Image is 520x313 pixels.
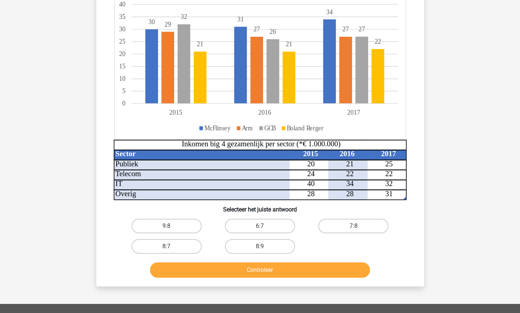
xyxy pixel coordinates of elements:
tspan: Telecom [115,170,141,178]
tspan: Sector [115,150,136,158]
tspan: 15 [119,63,125,70]
tspan: 34 [326,8,332,16]
label: 9:8 [132,219,202,233]
tspan: Overig [115,190,136,198]
tspan: 25 [119,38,125,45]
tspan: 2015 [303,150,318,158]
tspan: 20 [119,50,125,58]
tspan: 2727 [253,25,348,33]
tspan: 25 [385,160,393,168]
tspan: 21 [346,160,354,168]
button: Controleer [150,262,370,278]
tspan: 31 [385,190,393,198]
tspan: Inkomen big 4 gezamenlijk per sector (*€ 1.000.000) [182,140,340,148]
tspan: 32 [181,13,187,21]
tspan: 22 [346,170,354,178]
tspan: 30 [119,25,125,33]
tspan: 35 [119,13,125,21]
tspan: 5 [122,87,125,95]
tspan: IT [115,180,122,188]
tspan: 26 [270,28,276,35]
tspan: 20 [307,160,315,168]
tspan: 0 [122,100,125,107]
tspan: Arm [242,124,253,132]
tspan: 10 [119,75,125,83]
tspan: 30 [148,18,155,25]
tspan: 22 [375,38,381,45]
tspan: 2016 [339,150,354,158]
tspan: 24 [307,170,315,178]
tspan: 27 [358,25,365,33]
tspan: 22 [385,170,393,178]
tspan: 28 [307,190,315,198]
label: 8:9 [225,239,295,254]
tspan: Boland Rerger [287,124,323,132]
tspan: 28 [346,190,354,198]
tspan: 40 [307,180,315,188]
label: 8:7 [132,239,202,254]
tspan: 29 [165,20,171,28]
label: 7:8 [318,219,388,233]
tspan: Publiek [115,160,138,168]
tspan: McFlinsey [204,124,231,132]
tspan: 2017 [381,150,396,158]
tspan: GCB [264,124,276,132]
tspan: 32 [385,180,393,188]
tspan: 31 [237,15,244,23]
label: 6:7 [225,219,295,233]
tspan: 34 [346,180,354,188]
h6: Selecteer het juiste antwoord [108,200,412,213]
tspan: 2121 [197,40,292,48]
tspan: 201520162017 [169,109,360,116]
tspan: 40 [119,0,125,8]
